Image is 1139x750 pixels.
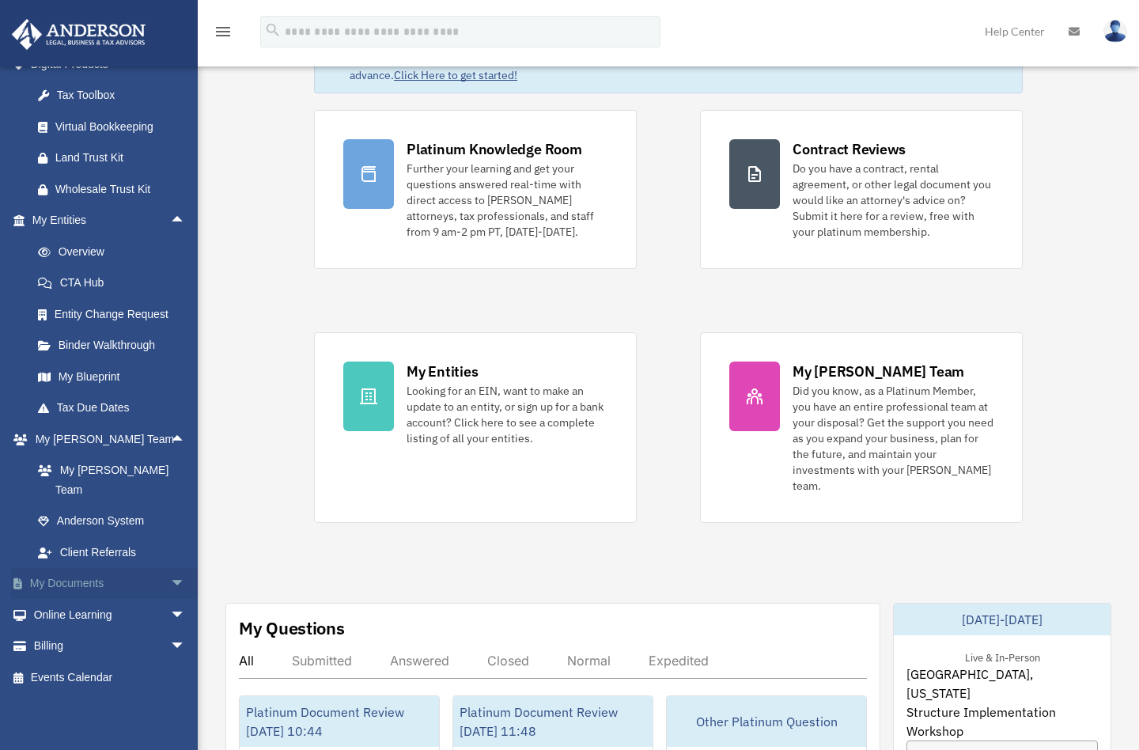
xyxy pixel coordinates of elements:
[906,665,1098,703] span: [GEOGRAPHIC_DATA], [US_STATE]
[11,568,210,600] a: My Documentsarrow_drop_down
[22,455,210,506] a: My [PERSON_NAME] Team
[793,383,993,494] div: Did you know, as a Platinum Member, you have an entire professional team at your disposal? Get th...
[700,110,1023,269] a: Contract Reviews Do you have a contract, rental agreement, or other legal document you would like...
[239,653,254,669] div: All
[314,332,637,523] a: My Entities Looking for an EIN, want to make an update to an entity, or sign up for a bank accoun...
[407,383,607,446] div: Looking for an EIN, want to make an update to an entity, or sign up for a bank account? Click her...
[11,631,210,662] a: Billingarrow_drop_down
[239,616,345,640] div: My Questions
[700,332,1023,523] a: My [PERSON_NAME] Team Did you know, as a Platinum Member, you have an entire professional team at...
[407,362,478,381] div: My Entities
[22,267,210,299] a: CTA Hub
[407,161,607,240] div: Further your learning and get your questions answered real-time with direct access to [PERSON_NAM...
[170,205,202,237] span: arrow_drop_up
[22,298,210,330] a: Entity Change Request
[11,661,210,693] a: Events Calendar
[170,568,202,600] span: arrow_drop_down
[567,653,611,669] div: Normal
[649,653,709,669] div: Expedited
[793,161,993,240] div: Do you have a contract, rental agreement, or other legal document you would like an attorney's ad...
[55,148,190,168] div: Land Trust Kit
[22,236,210,267] a: Overview
[453,696,653,747] div: Platinum Document Review [DATE] 11:48
[22,330,210,362] a: Binder Walkthrough
[11,423,210,455] a: My [PERSON_NAME] Teamarrow_drop_up
[170,631,202,663] span: arrow_drop_down
[55,117,190,137] div: Virtual Bookkeeping
[390,653,449,669] div: Answered
[407,139,582,159] div: Platinum Knowledge Room
[314,110,637,269] a: Platinum Knowledge Room Further your learning and get your questions answered real-time with dire...
[214,22,233,41] i: menu
[22,173,210,205] a: Wholesale Trust Kit
[7,19,150,50] img: Anderson Advisors Platinum Portal
[894,604,1111,635] div: [DATE]-[DATE]
[55,180,190,199] div: Wholesale Trust Kit
[22,142,210,174] a: Land Trust Kit
[22,506,210,537] a: Anderson System
[22,361,210,392] a: My Blueprint
[22,392,210,424] a: Tax Due Dates
[170,423,202,456] span: arrow_drop_up
[55,85,190,105] div: Tax Toolbox
[170,599,202,631] span: arrow_drop_down
[292,653,352,669] div: Submitted
[22,80,210,112] a: Tax Toolbox
[214,28,233,41] a: menu
[487,653,529,669] div: Closed
[667,696,866,747] div: Other Platinum Question
[394,68,517,82] a: Click Here to get started!
[11,599,210,631] a: Online Learningarrow_drop_down
[793,139,906,159] div: Contract Reviews
[906,703,1098,741] span: Structure Implementation Workshop
[22,536,210,568] a: Client Referrals
[793,362,964,381] div: My [PERSON_NAME] Team
[11,205,210,237] a: My Entitiesarrow_drop_up
[264,21,282,39] i: search
[240,696,439,747] div: Platinum Document Review [DATE] 10:44
[952,648,1053,665] div: Live & In-Person
[22,111,210,142] a: Virtual Bookkeeping
[1103,20,1127,43] img: User Pic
